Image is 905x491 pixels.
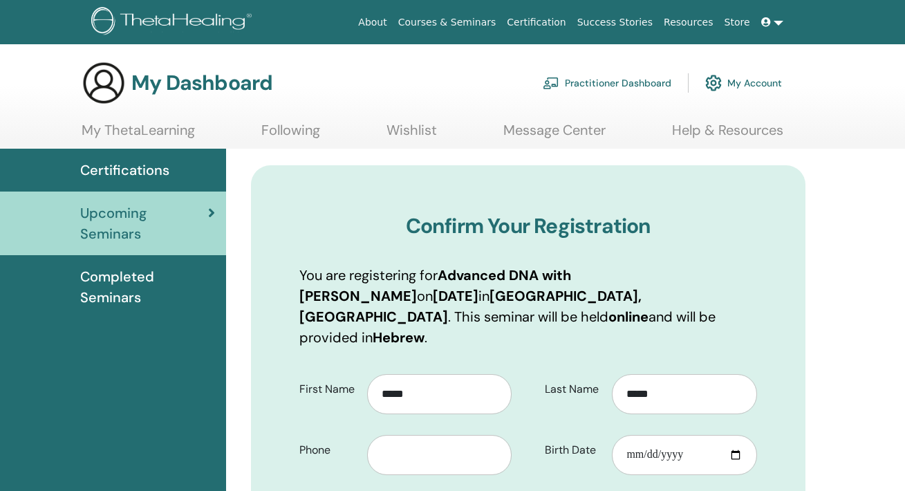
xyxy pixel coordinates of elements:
[80,266,215,308] span: Completed Seminars
[373,328,424,346] b: Hebrew
[393,10,502,35] a: Courses & Seminars
[82,122,195,149] a: My ThetaLearning
[534,437,612,463] label: Birth Date
[608,308,649,326] b: online
[80,160,169,180] span: Certifications
[82,61,126,105] img: generic-user-icon.jpg
[299,214,757,239] h3: Confirm Your Registration
[131,71,272,95] h3: My Dashboard
[299,265,757,348] p: You are registering for on in . This seminar will be held and will be provided in .
[289,437,366,463] label: Phone
[705,68,782,98] a: My Account
[80,203,208,244] span: Upcoming Seminars
[705,71,722,95] img: cog.svg
[534,376,612,402] label: Last Name
[353,10,392,35] a: About
[261,122,320,149] a: Following
[543,77,559,89] img: chalkboard-teacher.svg
[672,122,783,149] a: Help & Resources
[572,10,658,35] a: Success Stories
[91,7,256,38] img: logo.png
[719,10,756,35] a: Store
[289,376,366,402] label: First Name
[501,10,571,35] a: Certification
[386,122,437,149] a: Wishlist
[543,68,671,98] a: Practitioner Dashboard
[658,10,719,35] a: Resources
[433,287,478,305] b: [DATE]
[503,122,606,149] a: Message Center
